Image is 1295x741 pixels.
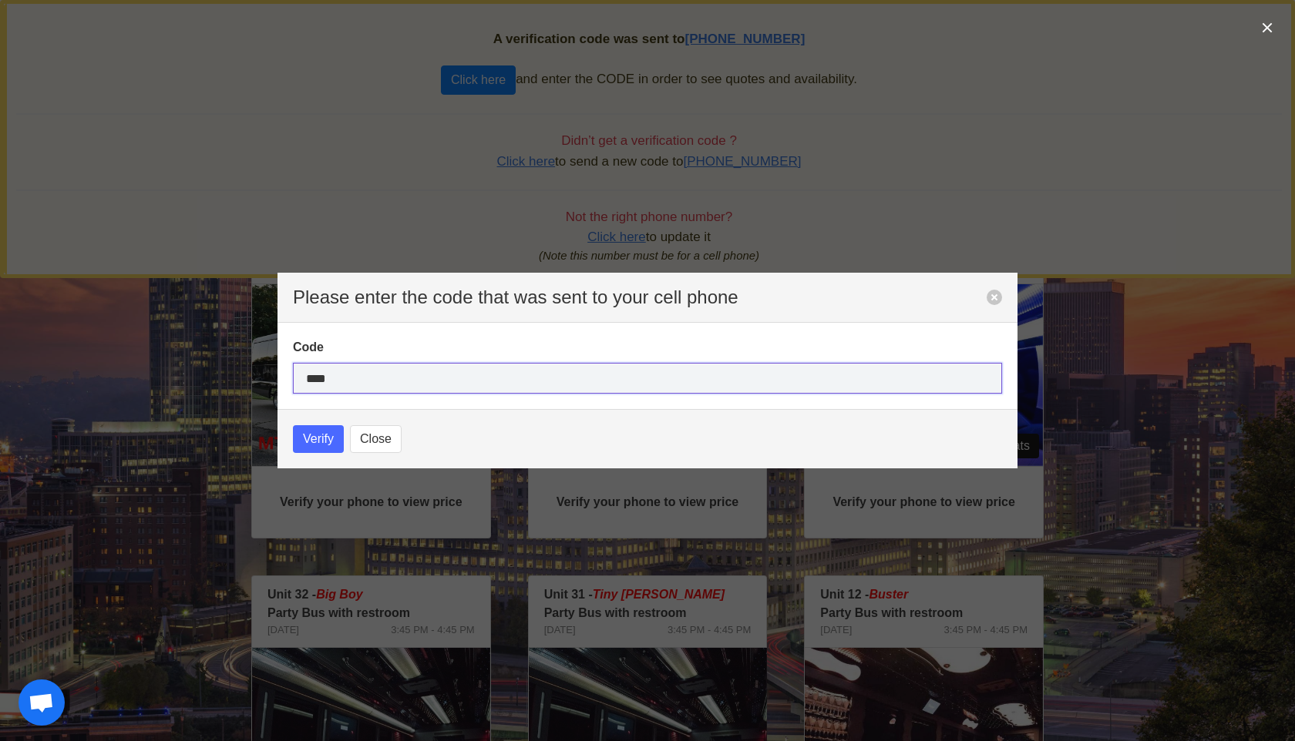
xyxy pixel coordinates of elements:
label: Code [293,338,1002,357]
a: Open chat [18,679,65,726]
span: Verify [303,430,334,448]
p: Please enter the code that was sent to your cell phone [293,288,987,307]
span: Close [360,430,392,448]
button: Verify [293,425,344,453]
button: Close [350,425,402,453]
